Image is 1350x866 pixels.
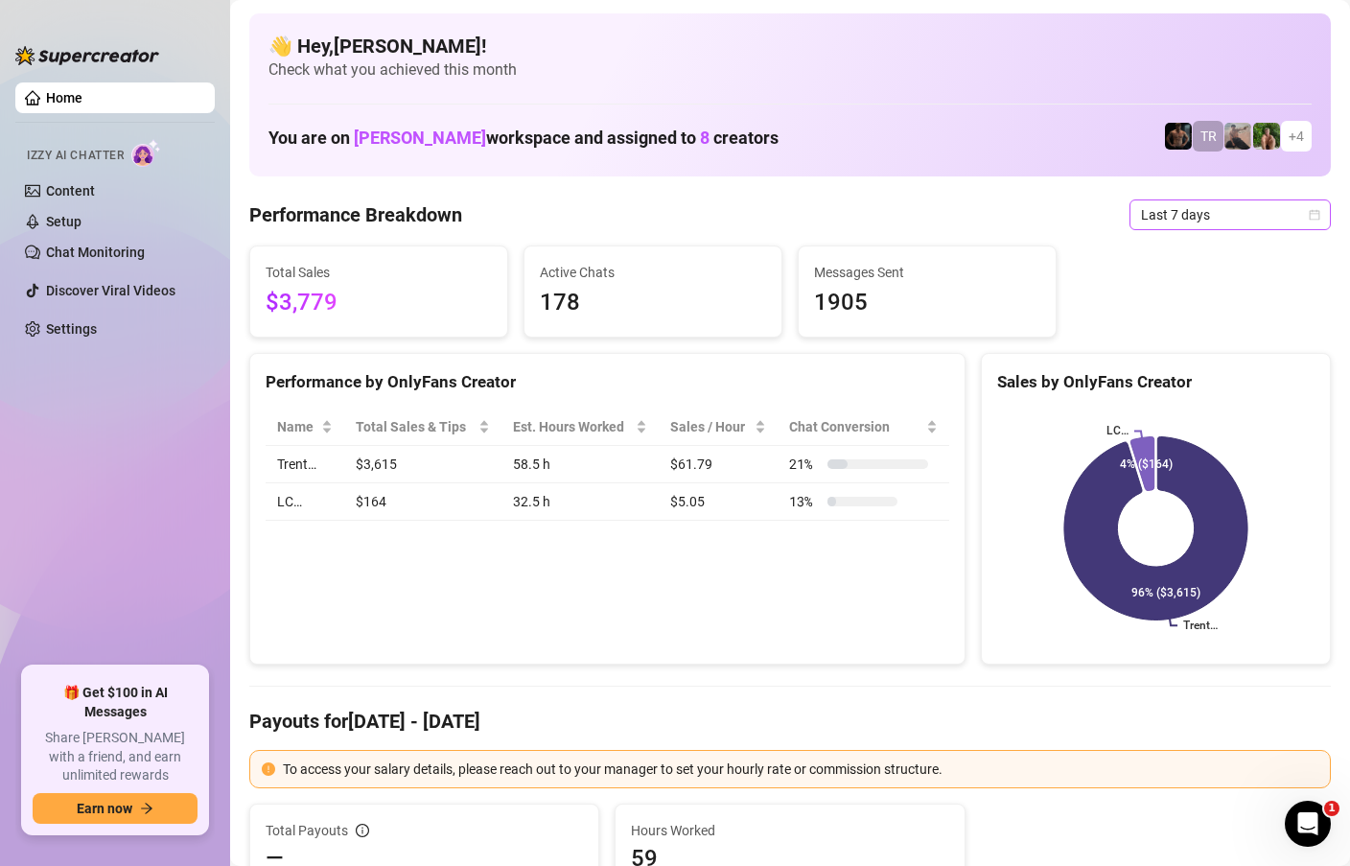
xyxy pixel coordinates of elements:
[1309,209,1320,221] span: calendar
[1106,425,1129,438] text: LC…
[262,762,275,776] span: exclamation-circle
[46,321,97,337] a: Settings
[33,793,198,824] button: Earn nowarrow-right
[266,446,344,483] td: Trent…
[814,262,1040,283] span: Messages Sent
[266,483,344,521] td: LC…
[1253,123,1280,150] img: Nathaniel
[77,801,132,816] span: Earn now
[33,729,198,785] span: Share [PERSON_NAME] with a friend, and earn unlimited rewards
[1165,123,1192,150] img: Trent
[27,147,124,165] span: Izzy AI Chatter
[356,824,369,837] span: info-circle
[344,483,500,521] td: $164
[131,139,161,167] img: AI Chatter
[670,416,751,437] span: Sales / Hour
[46,245,145,260] a: Chat Monitoring
[997,369,1315,395] div: Sales by OnlyFans Creator
[356,416,474,437] span: Total Sales & Tips
[249,708,1331,735] h4: Payouts for [DATE] - [DATE]
[631,820,948,841] span: Hours Worked
[789,491,820,512] span: 13 %
[1324,801,1339,816] span: 1
[33,684,198,721] span: 🎁 Get $100 in AI Messages
[1141,200,1319,229] span: Last 7 days
[501,483,659,521] td: 32.5 h
[1285,801,1331,847] iframe: Intercom live chat
[1183,620,1218,633] text: Trent…
[513,416,632,437] div: Est. Hours Worked
[501,446,659,483] td: 58.5 h
[268,59,1312,81] span: Check what you achieved this month
[266,285,492,321] span: $3,779
[46,214,81,229] a: Setup
[659,483,778,521] td: $5.05
[789,454,820,475] span: 21 %
[46,283,175,298] a: Discover Viral Videos
[700,128,710,148] span: 8
[1200,126,1217,147] span: TR
[266,820,348,841] span: Total Payouts
[778,409,948,446] th: Chat Conversion
[266,262,492,283] span: Total Sales
[540,285,766,321] span: 178
[266,409,344,446] th: Name
[15,46,159,65] img: logo-BBDzfeDw.svg
[268,33,1312,59] h4: 👋 Hey, [PERSON_NAME] !
[140,802,153,815] span: arrow-right
[1289,126,1304,147] span: + 4
[46,183,95,199] a: Content
[789,416,921,437] span: Chat Conversion
[1224,123,1251,150] img: LC
[659,409,778,446] th: Sales / Hour
[814,285,1040,321] span: 1905
[659,446,778,483] td: $61.79
[277,416,317,437] span: Name
[46,90,82,105] a: Home
[344,409,500,446] th: Total Sales & Tips
[268,128,779,149] h1: You are on workspace and assigned to creators
[344,446,500,483] td: $3,615
[266,369,949,395] div: Performance by OnlyFans Creator
[540,262,766,283] span: Active Chats
[354,128,486,148] span: [PERSON_NAME]
[283,759,1318,780] div: To access your salary details, please reach out to your manager to set your hourly rate or commis...
[249,201,462,228] h4: Performance Breakdown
